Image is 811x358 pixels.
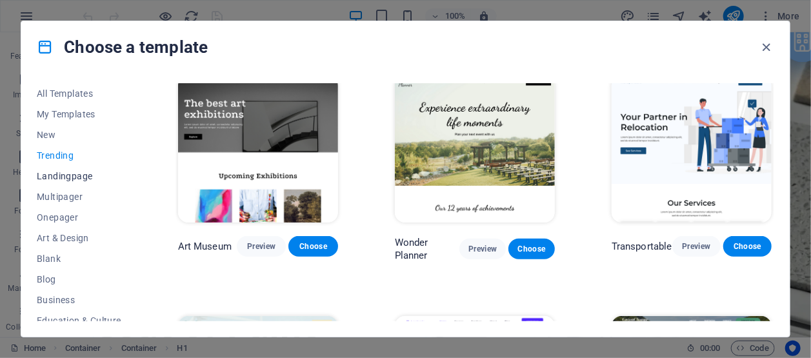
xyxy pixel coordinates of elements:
span: Choose [299,241,327,252]
button: Preview [459,239,506,259]
button: Preview [672,236,721,257]
button: Blank [37,248,121,269]
button: Preview [237,236,286,257]
span: Education & Culture [37,315,121,326]
h4: Choose a template [37,37,208,57]
span: Art & Design [37,233,121,243]
button: Multipager [37,186,121,207]
span: Landingpage [37,171,121,181]
img: Transportable [612,75,772,223]
span: Multipager [37,192,121,202]
button: Choose [508,239,555,259]
span: Trending [37,150,121,161]
button: Art & Design [37,228,121,248]
span: My Templates [37,109,121,119]
span: New [37,130,121,140]
span: Blog [37,274,121,284]
span: Preview [470,244,496,254]
img: Wonder Planner [395,75,555,223]
span: Preview [247,241,275,252]
p: Transportable [612,240,672,253]
button: Onepager [37,207,121,228]
p: Wonder Planner [395,236,460,262]
button: Choose [723,236,772,257]
span: Choose [734,241,761,252]
span: Preview [683,241,710,252]
button: All Templates [37,83,121,104]
img: Art Museum [178,75,338,223]
span: Blank [37,254,121,264]
span: All Templates [37,88,121,99]
button: Blog [37,269,121,290]
button: Education & Culture [37,310,121,331]
button: Landingpage [37,166,121,186]
button: My Templates [37,104,121,124]
p: Art Museum [178,240,232,253]
span: Onepager [37,212,121,223]
span: Choose [519,244,545,254]
button: Choose [288,236,337,257]
span: Business [37,295,121,305]
button: New [37,124,121,145]
button: Trending [37,145,121,166]
button: Business [37,290,121,310]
